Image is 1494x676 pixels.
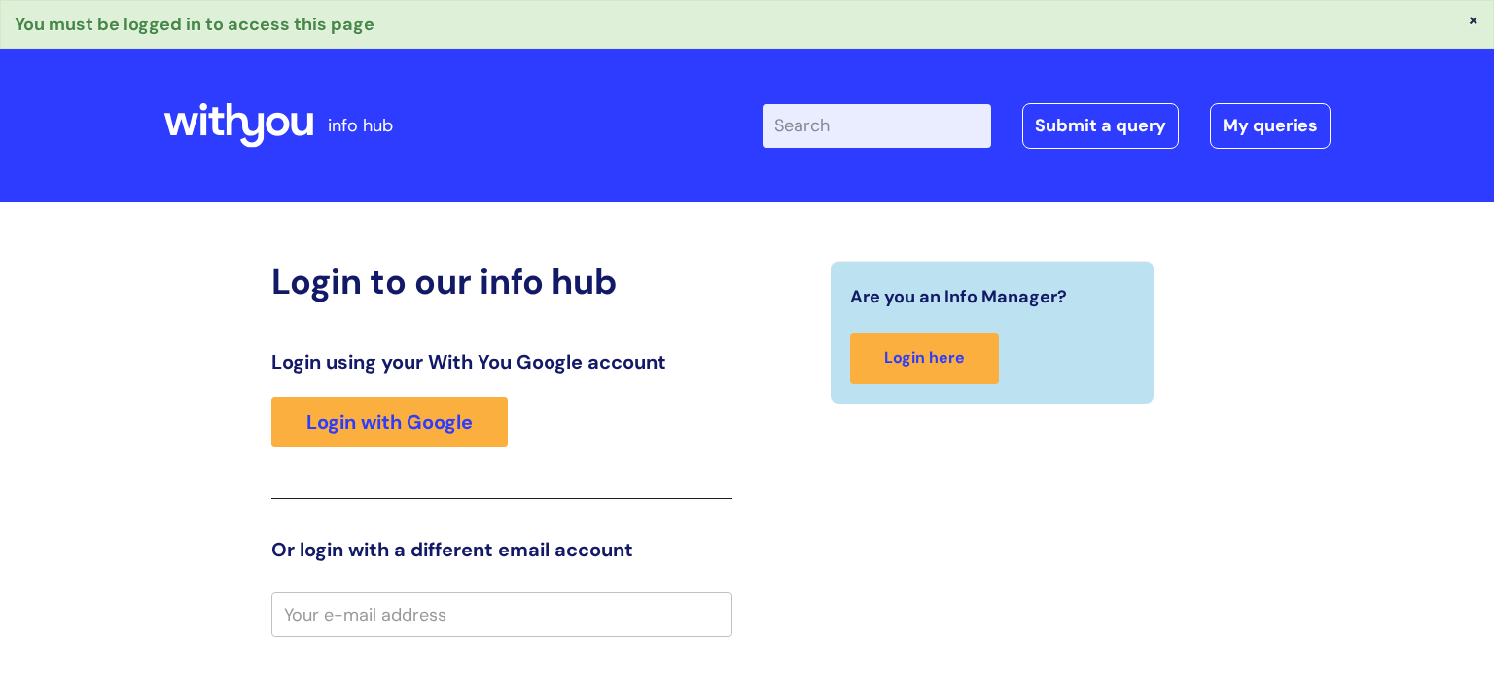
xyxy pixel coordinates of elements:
h3: Login using your With You Google account [271,350,732,374]
input: Search [763,104,991,147]
input: Your e-mail address [271,592,732,637]
a: Login here [850,333,999,384]
h2: Login to our info hub [271,261,732,302]
span: Are you an Info Manager? [850,281,1067,312]
a: My queries [1210,103,1331,148]
a: Login with Google [271,397,508,447]
a: Submit a query [1022,103,1179,148]
h3: Or login with a different email account [271,538,732,561]
p: info hub [328,110,393,141]
button: × [1468,11,1479,28]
